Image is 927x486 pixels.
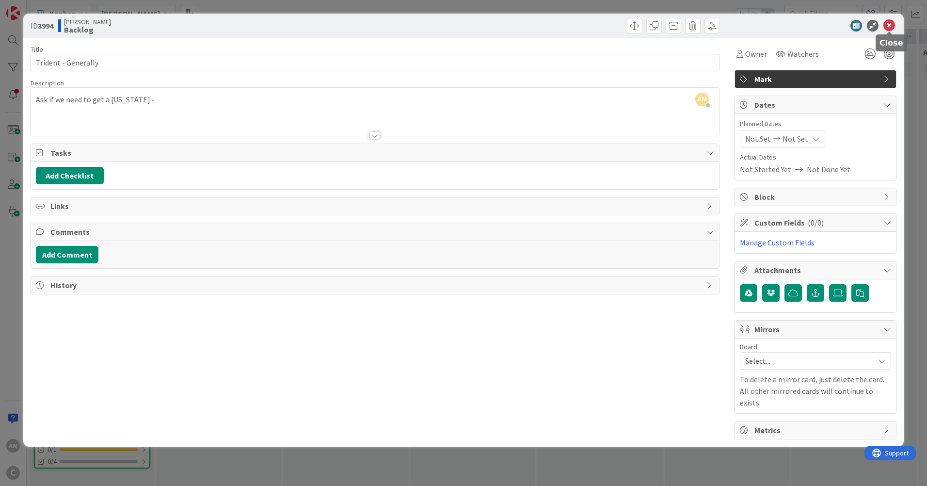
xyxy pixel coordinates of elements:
[740,152,891,162] span: Actual Dates
[807,163,850,175] span: Not Done Yet
[745,48,767,60] span: Owner
[740,373,891,408] p: To delete a mirror card, just delete the card. All other mirrored cards will continue to exists.
[783,133,808,145] span: Not Set
[50,279,702,291] span: History
[36,246,98,263] button: Add Comment
[745,133,771,145] span: Not Set
[745,354,869,368] span: Select...
[740,238,815,247] a: Manage Custom Fields
[754,324,879,335] span: Mirrors
[50,200,702,212] span: Links
[64,18,111,26] span: [PERSON_NAME]
[31,54,719,71] input: type card name here...
[754,73,879,85] span: Mark
[38,21,53,31] b: 3994
[740,119,891,129] span: Planned Dates
[754,191,879,203] span: Block
[50,226,702,238] span: Comments
[754,217,879,228] span: Custom Fields
[740,343,757,350] span: Board
[740,163,791,175] span: Not Started Yet
[50,147,702,159] span: Tasks
[31,79,64,87] span: Description
[31,45,43,54] label: Title
[36,94,714,105] p: Ask if we need to get a [US_STATE] -
[695,93,709,106] span: AM
[787,48,819,60] span: Watchers
[64,26,111,33] b: Backlog
[754,424,879,436] span: Metrics
[754,264,879,276] span: Attachments
[31,20,53,32] span: ID
[808,218,824,227] span: ( 0/0 )
[879,38,903,48] h5: Close
[754,99,879,111] span: Dates
[20,1,44,13] span: Support
[36,167,104,184] button: Add Checklist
